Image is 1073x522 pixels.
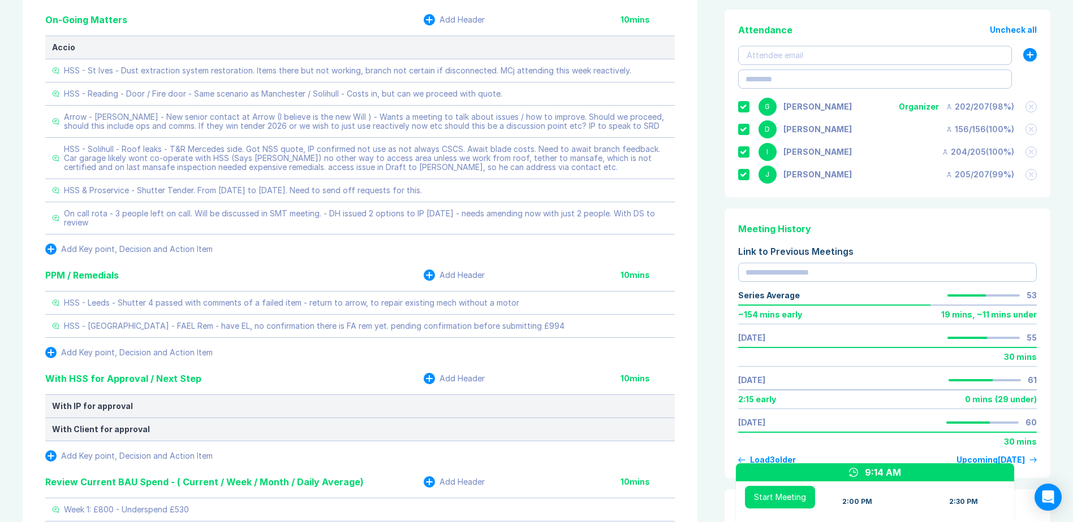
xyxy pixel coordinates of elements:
[738,418,765,427] a: [DATE]
[738,310,802,319] div: ~ 154 mins early
[759,166,777,184] div: J
[64,66,631,75] div: HSS - St Ives - Dust extraction system restoration. Items there but not working, branch not certa...
[52,43,668,52] div: Accio
[759,120,777,138] div: D
[759,98,777,116] div: G
[52,402,668,411] div: With IP for approval
[45,372,201,385] div: With HSS for Approval / Next Step
[1004,437,1037,446] div: 30 mins
[995,395,1037,404] div: ( 29 under )
[738,395,776,404] div: 2:15 early
[759,143,777,161] div: I
[64,298,519,307] div: HSS - Leeds - Shutter 4 passed with comments of a failed item - return to arrow, to repair existi...
[64,112,668,130] div: Arrow - [PERSON_NAME] - New senior contact at Arrow (I believe is the new Will ) - Wants a meetin...
[45,347,213,358] button: Add Key point, Decision and Action Item
[1025,418,1037,427] div: 60
[745,486,815,508] button: Start Meeting
[738,245,1037,258] div: Link to Previous Meetings
[899,102,939,111] div: Organizer
[424,14,485,25] button: Add Header
[946,102,1014,111] div: 202 / 207 ( 98 %)
[45,475,364,489] div: Review Current BAU Spend - ( Current / Week / Month / Daily Average)
[439,374,485,383] div: Add Header
[750,455,796,464] div: Load 3 older
[52,425,668,434] div: With Client for approval
[64,505,189,514] div: Week 1: £800 - Underspend £530
[783,147,852,156] div: Iain Parnell
[965,395,993,404] div: 0 mins
[620,271,675,280] div: 10 mins
[45,243,213,255] button: Add Key point, Decision and Action Item
[949,497,978,506] div: 2:30 PM
[1028,376,1037,385] div: 61
[946,125,1014,134] div: 156 / 156 ( 100 %)
[61,451,213,460] div: Add Key point, Decision and Action Item
[1035,484,1062,511] div: Open Intercom Messenger
[45,450,213,462] button: Add Key point, Decision and Action Item
[738,333,765,342] a: [DATE]
[941,310,1037,319] div: 19 mins , ~ 11 mins under
[1004,353,1037,362] div: 30 mins
[620,15,675,24] div: 10 mins
[424,269,485,281] button: Add Header
[64,145,668,172] div: HSS - Solihull - Roof leaks - T&R Mercedes side. Got NSS quote, IP confirmed not use as not alway...
[946,170,1014,179] div: 205 / 207 ( 99 %)
[439,271,485,280] div: Add Header
[424,476,485,488] button: Add Header
[45,268,119,282] div: PPM / Remedials
[738,455,796,464] button: Load3older
[45,13,127,27] div: On-Going Matters
[620,374,675,383] div: 10 mins
[956,455,1025,464] div: Upcoming [DATE]
[620,477,675,486] div: 10 mins
[64,186,422,195] div: HSS & Proservice - Shutter Tender. From [DATE] to [DATE]. Need to send off requests for this.
[61,348,213,357] div: Add Key point, Decision and Action Item
[439,477,485,486] div: Add Header
[990,25,1037,34] button: Uncheck all
[738,222,1037,236] div: Meeting History
[64,321,564,330] div: HSS - [GEOGRAPHIC_DATA] - FAEL Rem - have EL, no confirmation there is FA rem yet. pending confir...
[64,209,668,227] div: On call rota - 3 people left on call. Will be discussed in SMT meeting. - DH issued 2 options to ...
[1027,291,1037,300] div: 53
[738,376,765,385] a: [DATE]
[783,102,852,111] div: Gemma White
[865,466,901,479] div: 9:14 AM
[738,23,792,37] div: Attendance
[956,455,1037,464] a: Upcoming[DATE]
[439,15,485,24] div: Add Header
[783,170,852,179] div: Jonny Welbourn
[942,147,1014,156] div: 204 / 205 ( 100 %)
[738,291,800,300] div: Series Average
[64,89,502,98] div: HSS - Reading - Door / Fire door - Same scenario as Manchester / Solihull - Costs in, but can we ...
[1027,333,1037,342] div: 55
[783,125,852,134] div: David Hayter
[61,245,213,254] div: Add Key point, Decision and Action Item
[842,497,872,506] div: 2:00 PM
[424,373,485,384] button: Add Header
